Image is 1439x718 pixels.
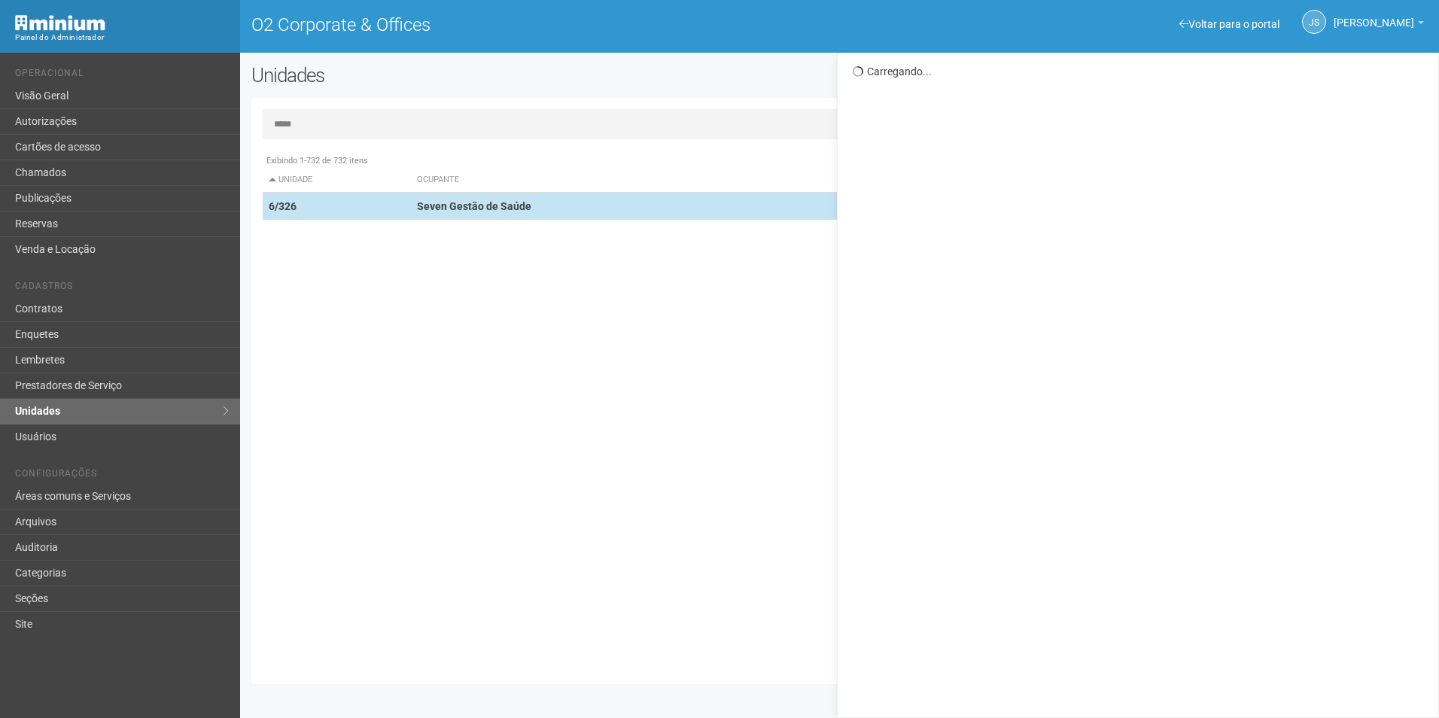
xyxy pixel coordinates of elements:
li: Cadastros [15,281,229,297]
div: Exibindo 1-732 de 732 itens [263,154,1419,168]
img: Minium [15,15,105,31]
li: Configurações [15,468,229,484]
a: [PERSON_NAME] [1334,19,1424,31]
h1: O2 Corporate & Offices [251,15,829,35]
li: Operacional [15,68,229,84]
strong: 6/326 [269,200,297,212]
th: Unidade: activate to sort column descending [263,168,412,193]
th: Ocupante: activate to sort column ascending [411,168,921,193]
div: Carregando... [853,65,1427,78]
div: Painel do Administrador [15,31,229,44]
h2: Unidades [251,64,729,87]
a: Voltar para o portal [1179,18,1279,30]
a: JS [1302,10,1326,34]
strong: Seven Gestão de Saúde [417,200,531,212]
span: Jeferson Souza [1334,2,1414,29]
